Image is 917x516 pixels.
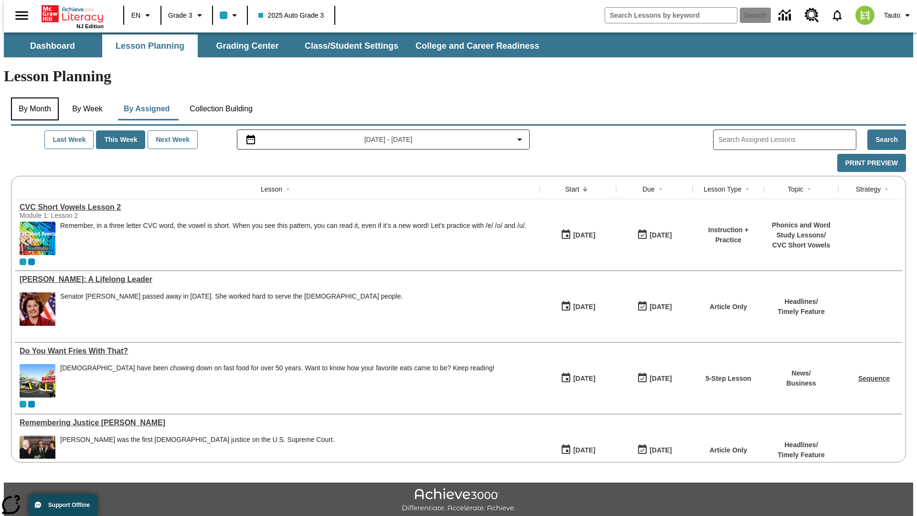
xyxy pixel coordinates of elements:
[884,11,900,21] span: Tauto
[557,298,598,316] button: 09/02/25: First time the lesson was available
[20,401,26,408] div: Current Class
[20,347,535,355] a: Do You Want Fries With That?, Lessons
[773,2,799,29] a: Data Center
[20,275,535,284] a: Dianne Feinstein: A Lifelong Leader, Lessons
[579,183,591,195] button: Sort
[60,364,494,372] div: [DEMOGRAPHIC_DATA] have been chowing down on fast food for over 50 years. Want to know how your f...
[565,184,579,194] div: Start
[8,1,36,30] button: Open side menu
[786,378,816,388] p: Business
[216,7,244,24] button: Class color is light blue. Change class color
[858,375,890,382] a: Sequence
[42,3,104,29] div: Home
[4,67,913,85] h1: Lesson Planning
[20,212,163,219] div: Module 1: Lesson 2
[642,184,655,194] div: Due
[258,11,324,21] span: 2025 Auto Grade 3
[282,183,294,195] button: Sort
[60,436,334,444] div: [PERSON_NAME] was the first [DEMOGRAPHIC_DATA] justice on the U.S. Supreme Court.
[402,488,515,513] img: Achieve3000 Differentiate Accelerate Achieve
[837,154,906,172] button: Print Preview
[11,97,59,120] button: By Month
[20,364,55,398] img: One of the first McDonald's stores, with the iconic red sign and golden arches.
[60,436,334,469] div: Sandra Day O'Connor was the first female justice on the U.S. Supreme Court.
[60,292,403,301] div: Senator [PERSON_NAME] passed away in [DATE]. She worked hard to serve the [DEMOGRAPHIC_DATA] people.
[634,226,675,244] button: 09/02/25: Last day the lesson can be accessed
[867,129,906,150] button: Search
[4,32,913,57] div: SubNavbar
[20,203,535,212] a: CVC Short Vowels Lesson 2, Lessons
[4,34,548,57] div: SubNavbar
[20,419,535,427] a: Remembering Justice O'Connor, Lessons
[60,292,403,326] div: Senator Dianne Feinstein passed away in September 2023. She worked hard to serve the American peo...
[881,183,892,195] button: Sort
[650,229,672,241] div: [DATE]
[200,34,295,57] button: Grading Center
[148,130,198,149] button: Next Week
[60,222,526,255] div: Remember, in a three letter CVC word, the vowel is short. When you see this pattern, you can read...
[96,130,145,149] button: This Week
[655,183,666,195] button: Sort
[710,302,747,312] p: Article Only
[880,7,917,24] button: Profile/Settings
[364,135,413,145] span: [DATE] - [DATE]
[573,301,595,313] div: [DATE]
[29,494,97,516] button: Support Offline
[557,441,598,459] button: 09/02/25: First time the lesson was available
[60,222,526,230] p: Remember, in a three letter CVC word, the vowel is short. When you see this pattern, you can read...
[718,133,856,147] input: Search Assigned Lessons
[42,4,104,23] a: Home
[778,307,825,317] p: Timely Feature
[742,183,753,195] button: Sort
[514,134,525,145] svg: Collapse Date Range Filter
[825,3,850,28] a: Notifications
[803,183,815,195] button: Sort
[855,6,874,25] img: avatar image
[788,184,803,194] div: Topic
[650,373,672,385] div: [DATE]
[182,97,260,120] button: Collection Building
[850,3,880,28] button: Select a new avatar
[634,298,675,316] button: 09/02/25: Last day the lesson can be accessed
[76,23,104,29] span: NJ Edition
[64,97,111,120] button: By Week
[778,450,825,460] p: Timely Feature
[856,184,881,194] div: Strategy
[5,34,100,57] button: Dashboard
[164,7,209,24] button: Grade: Grade 3, Select a grade
[102,34,198,57] button: Lesson Planning
[769,240,833,250] p: CVC Short Vowels
[786,368,816,378] p: News /
[20,419,535,427] div: Remembering Justice O'Connor
[297,34,406,57] button: Class/Student Settings
[131,11,140,21] span: EN
[28,258,35,265] div: OL 2025 Auto Grade 4
[778,297,825,307] p: Headlines /
[573,229,595,241] div: [DATE]
[705,374,751,384] p: 5-Step Lesson
[634,441,675,459] button: 09/02/25: Last day the lesson can be accessed
[697,225,759,245] p: Instruction + Practice
[20,222,55,255] img: CVC Short Vowels Lesson 2.
[28,401,35,408] div: OL 2025 Auto Grade 4
[769,220,833,240] p: Phonics and Word Study Lessons /
[20,275,535,284] div: Dianne Feinstein: A Lifelong Leader
[605,8,737,23] input: search field
[20,436,55,469] img: Chief Justice Warren Burger, wearing a black robe, holds up his right hand and faces Sandra Day O...
[20,347,535,355] div: Do You Want Fries With That?
[799,2,825,28] a: Resource Center, Will open in new tab
[650,444,672,456] div: [DATE]
[261,184,282,194] div: Lesson
[48,502,90,508] span: Support Offline
[704,184,741,194] div: Lesson Type
[168,11,192,21] span: Grade 3
[20,258,26,265] div: Current Class
[44,130,94,149] button: Last Week
[557,369,598,387] button: 09/02/25: First time the lesson was available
